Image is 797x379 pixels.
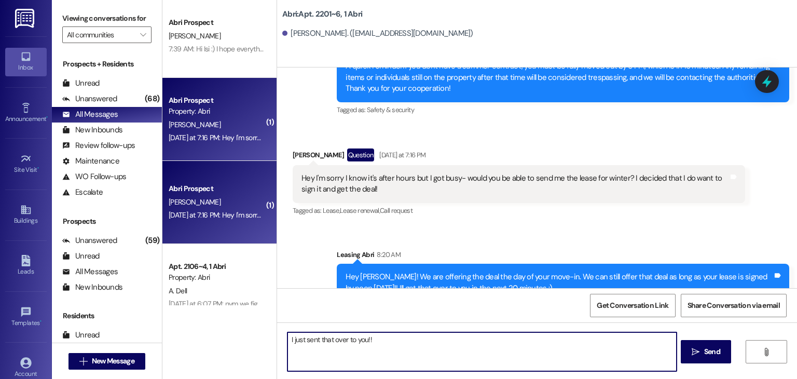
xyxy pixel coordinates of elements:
[337,249,789,264] div: Leasing Abri
[15,9,36,28] img: ResiDesk Logo
[62,330,100,341] div: Unread
[169,133,681,142] div: [DATE] at 7:16 PM: Hey I'm sorry I know it's after hours but I got busy- would you be able to sen...
[52,59,162,70] div: Prospects + Residents
[704,346,720,357] span: Send
[681,340,731,363] button: Send
[5,252,47,280] a: Leads
[169,286,187,295] span: A. Dell
[346,272,773,294] div: Hey [PERSON_NAME]! We are offering the deal the day of your move-in. We can still offer that deal...
[92,356,134,367] span: New Message
[367,105,414,114] span: Safety & security
[40,318,42,325] span: •
[5,150,47,178] a: Site Visit •
[590,294,675,317] button: Get Conversation Link
[169,299,290,308] div: [DATE] at 6:07 PM: nvm we figured it out!
[692,348,699,356] i: 
[62,156,119,167] div: Maintenance
[62,109,118,120] div: All Messages
[340,206,380,215] span: Lease renewal ,
[37,165,39,172] span: •
[169,17,265,28] div: Abri Prospect
[62,171,126,182] div: WO Follow-ups
[62,78,100,89] div: Unread
[301,173,729,195] div: Hey I'm sorry I know it's after hours but I got busy- would you be able to send me the lease for ...
[169,44,534,53] div: 7:39 AM: Hi Isi :) I hope everything went well [DATE]! You've got a package here at the front des...
[68,353,145,370] button: New Message
[347,148,375,161] div: Question
[140,31,146,39] i: 
[169,183,265,194] div: Abri Prospect
[681,294,787,317] button: Share Conversation via email
[380,206,413,215] span: Call request
[169,95,265,106] div: Abri Prospect
[762,348,770,356] i: 
[169,31,221,40] span: [PERSON_NAME]
[5,201,47,229] a: Buildings
[287,332,676,371] textarea: I just sent that over to you!!
[143,233,162,249] div: (59)
[52,216,162,227] div: Prospects
[62,125,122,136] div: New Inbounds
[62,93,117,104] div: Unanswered
[337,102,789,117] div: Tagged as:
[688,300,780,311] span: Share Conversation via email
[377,150,425,160] div: [DATE] at 7:16 PM
[282,28,473,39] div: [PERSON_NAME]. ([EMAIL_ADDRESS][DOMAIN_NAME])
[323,206,340,215] span: Lease ,
[142,91,162,107] div: (68)
[282,9,362,20] b: Abri: Apt. 2201~6, 1 Abri
[169,197,221,207] span: [PERSON_NAME]
[62,282,122,293] div: New Inbounds
[169,261,265,272] div: Apt. 2106~4, 1 Abri
[62,251,100,262] div: Unread
[169,120,221,129] span: [PERSON_NAME]
[62,140,135,151] div: Review follow-ups
[346,61,773,94] div: A quick reminderif you dont have a summer contract, you must be fully moved out by 6 PM, which is...
[169,272,265,283] div: Property: Abri
[374,249,400,260] div: 8:20 AM
[5,48,47,76] a: Inbox
[293,148,745,165] div: [PERSON_NAME]
[169,210,681,220] div: [DATE] at 7:16 PM: Hey I'm sorry I know it's after hours but I got busy- would you be able to sen...
[169,106,265,117] div: Property: Abri
[52,310,162,321] div: Residents
[62,266,118,277] div: All Messages
[597,300,668,311] span: Get Conversation Link
[293,203,745,218] div: Tagged as:
[46,114,48,121] span: •
[67,26,135,43] input: All communities
[5,303,47,331] a: Templates •
[79,357,87,366] i: 
[62,187,103,198] div: Escalate
[62,235,117,246] div: Unanswered
[62,10,152,26] label: Viewing conversations for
